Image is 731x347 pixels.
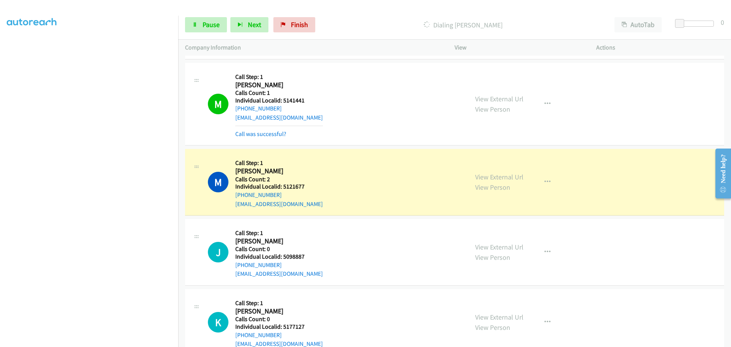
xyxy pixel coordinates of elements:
[475,323,510,332] a: View Person
[709,143,731,204] iframe: Resource Center
[679,21,714,27] div: Delay between calls (in seconds)
[208,242,228,262] h1: J
[235,176,323,183] h5: Calls Count: 2
[455,43,583,52] p: View
[235,270,323,277] a: [EMAIL_ADDRESS][DOMAIN_NAME]
[475,183,510,192] a: View Person
[248,20,261,29] span: Next
[475,243,524,251] a: View External Url
[235,237,313,246] h2: [PERSON_NAME]
[235,130,286,138] a: Call was successful?
[208,242,228,262] div: The call is yet to be attempted
[235,331,282,339] a: [PHONE_NUMBER]
[235,89,323,97] h5: Calls Count: 1
[235,229,323,237] h5: Call Step: 1
[235,253,323,261] h5: Individual Localid: 5098887
[475,253,510,262] a: View Person
[235,323,323,331] h5: Individual Localid: 5177127
[235,261,282,269] a: [PHONE_NUMBER]
[235,307,313,316] h2: [PERSON_NAME]
[185,43,441,52] p: Company Information
[208,312,228,333] h1: K
[235,167,313,176] h2: [PERSON_NAME]
[721,17,724,27] div: 0
[208,172,228,192] h1: M
[326,20,601,30] p: Dialing [PERSON_NAME]
[235,73,323,81] h5: Call Step: 1
[475,173,524,181] a: View External Url
[185,17,227,32] a: Pause
[475,313,524,321] a: View External Url
[208,312,228,333] div: The call is yet to be attempted
[203,20,220,29] span: Pause
[235,105,282,112] a: [PHONE_NUMBER]
[208,94,228,114] h1: M
[235,159,323,167] h5: Call Step: 1
[235,245,323,253] h5: Calls Count: 0
[273,17,315,32] a: Finish
[235,191,282,198] a: [PHONE_NUMBER]
[235,200,323,208] a: [EMAIL_ADDRESS][DOMAIN_NAME]
[475,94,524,103] a: View External Url
[230,17,268,32] button: Next
[235,97,323,104] h5: Individual Localid: 5141441
[235,299,323,307] h5: Call Step: 1
[235,81,313,90] h2: [PERSON_NAME]
[235,183,323,190] h5: Individual Localid: 5121677
[291,20,308,29] span: Finish
[614,17,662,32] button: AutoTab
[475,105,510,114] a: View Person
[235,114,323,121] a: [EMAIL_ADDRESS][DOMAIN_NAME]
[235,315,323,323] h5: Calls Count: 0
[596,43,724,52] p: Actions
